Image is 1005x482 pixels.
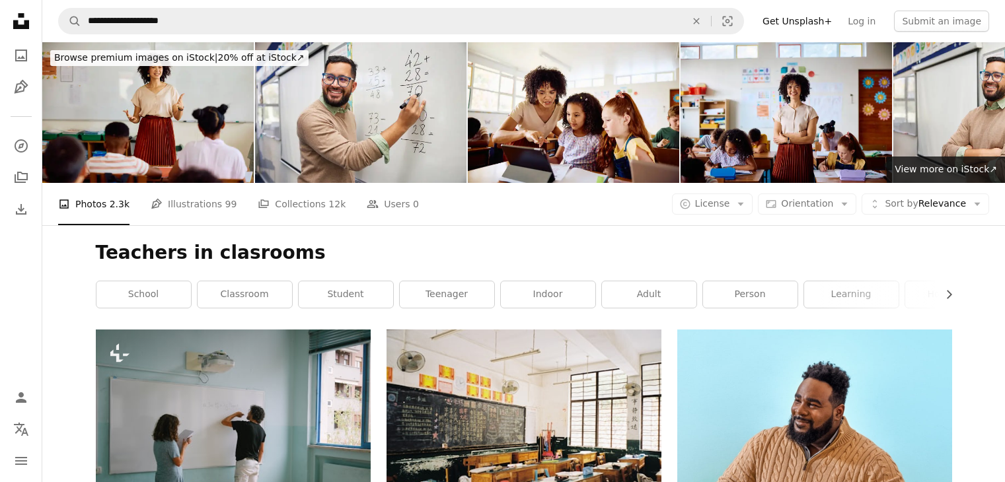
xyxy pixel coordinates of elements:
a: Photos [8,42,34,69]
a: classroom [198,281,292,308]
span: 0 [413,197,419,211]
form: Find visuals sitewide [58,8,744,34]
span: 12k [328,197,346,211]
a: View more on iStock↗ [887,156,1005,183]
span: Orientation [781,198,833,209]
a: Collections 12k [258,183,346,225]
a: Log in [840,11,883,32]
a: homework [905,281,1000,308]
button: Menu [8,448,34,474]
img: Male teacher explaining math in class [255,42,466,183]
span: Browse premium images on iStock | [54,52,217,63]
span: 99 [225,197,237,211]
a: Log in / Sign up [8,384,34,411]
a: Illustrations 99 [151,183,237,225]
a: school [96,281,191,308]
button: Language [8,416,34,442]
img: Young female teacher guiding schoolgirls using digital tablet, sitting at desk in class [468,42,679,183]
button: Clear [682,9,711,34]
a: Download History [8,196,34,223]
a: Illustrations [8,74,34,100]
a: learning [804,281,899,308]
a: teenager [400,281,494,308]
a: student [299,281,393,308]
a: Browse premium images on iStock|20% off at iStock↗ [42,42,316,74]
button: Visual search [712,9,743,34]
button: Search Unsplash [59,9,81,34]
a: adult [602,281,696,308]
button: scroll list to the right [937,281,952,308]
span: Relevance [885,197,966,211]
a: a man and a woman writing on a whiteboard [96,427,371,438]
img: Elementary school teacher at front of class talking to children, gesturing [42,42,254,183]
a: Collections [8,164,34,191]
h1: Teachers in clasrooms [96,241,952,265]
span: View more on iStock ↗ [895,164,997,174]
a: indoor [501,281,595,308]
a: Get Unsplash+ [755,11,840,32]
div: 20% off at iStock ↗ [50,50,309,66]
img: Elementary school teacher smiling at camera with arms crossed in class [681,42,892,183]
span: License [695,198,730,209]
a: a classroom filled with desks and a chalkboard [387,415,661,427]
a: person [703,281,798,308]
a: Explore [8,133,34,159]
button: Orientation [758,193,856,215]
button: License [672,193,753,215]
button: Sort byRelevance [862,193,989,215]
button: Submit an image [894,11,989,32]
span: Sort by [885,198,918,209]
a: Users 0 [367,183,419,225]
